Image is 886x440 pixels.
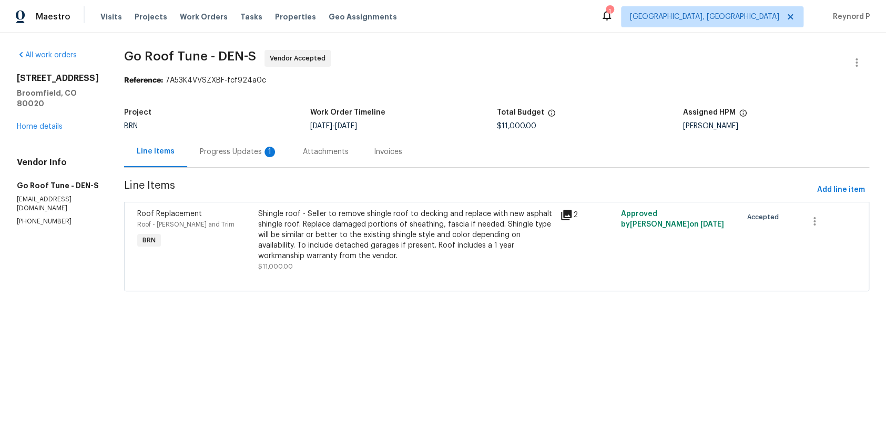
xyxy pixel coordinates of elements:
[700,221,724,228] span: [DATE]
[180,12,228,22] span: Work Orders
[138,235,160,245] span: BRN
[560,209,614,221] div: 2
[124,77,163,84] b: Reference:
[264,147,275,157] div: 1
[124,180,813,200] span: Line Items
[36,12,70,22] span: Maestro
[17,73,99,84] h2: [STREET_ADDRESS]
[374,147,402,157] div: Invoices
[497,109,544,116] h5: Total Budget
[200,147,278,157] div: Progress Updates
[497,122,536,130] span: $11,000.00
[100,12,122,22] span: Visits
[817,183,865,197] span: Add line item
[17,157,99,168] h4: Vendor Info
[739,109,747,122] span: The hpm assigned to this work order.
[137,146,175,157] div: Line Items
[258,263,293,270] span: $11,000.00
[683,109,736,116] h5: Assigned HPM
[124,50,256,63] span: Go Roof Tune - DEN-S
[124,75,869,86] div: 7A53K4VVSZXBF-fcf924a0c
[813,180,869,200] button: Add line item
[683,122,869,130] div: [PERSON_NAME]
[17,52,77,59] a: All work orders
[124,109,151,116] h5: Project
[303,147,349,157] div: Attachments
[606,6,613,17] div: 1
[630,12,779,22] span: [GEOGRAPHIC_DATA], [GEOGRAPHIC_DATA]
[124,122,138,130] span: BRN
[17,123,63,130] a: Home details
[310,122,332,130] span: [DATE]
[747,212,782,222] span: Accepted
[240,13,262,21] span: Tasks
[137,210,202,218] span: Roof Replacement
[17,180,99,191] h5: Go Roof Tune - DEN-S
[547,109,556,122] span: The total cost of line items that have been proposed by Opendoor. This sum includes line items th...
[17,88,99,109] h5: Broomfield, CO 80020
[620,210,724,228] span: Approved by [PERSON_NAME] on
[17,195,99,213] p: [EMAIL_ADDRESS][DOMAIN_NAME]
[135,12,167,22] span: Projects
[335,122,357,130] span: [DATE]
[258,209,554,261] div: Shingle roof - Seller to remove shingle roof to decking and replace with new asphalt shingle roof...
[275,12,316,22] span: Properties
[17,217,99,226] p: [PHONE_NUMBER]
[310,109,385,116] h5: Work Order Timeline
[310,122,357,130] span: -
[137,221,235,228] span: Roof - [PERSON_NAME] and Trim
[829,12,870,22] span: Reynord P
[270,53,330,64] span: Vendor Accepted
[329,12,397,22] span: Geo Assignments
